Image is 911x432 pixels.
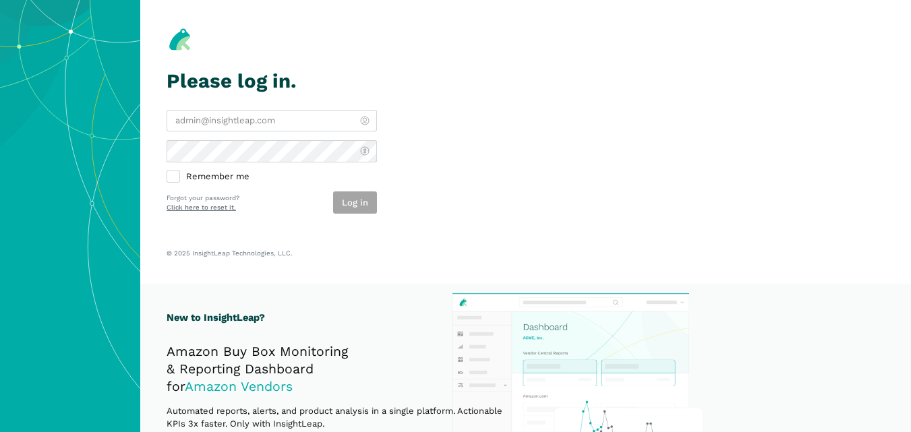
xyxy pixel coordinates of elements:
p: Automated reports, alerts, and product analysis in a single platform. Actionable KPIs 3x faster. ... [167,404,517,431]
span: Amazon Vendors [185,379,293,394]
h1: Please log in. [167,70,377,92]
h1: New to InsightLeap? [167,310,517,326]
p: Forgot your password? [167,193,239,204]
p: © 2025 InsightLeap Technologies, LLC. [167,249,885,257]
label: Remember me [167,171,377,183]
input: admin@insightleap.com [167,110,377,132]
a: Click here to reset it. [167,204,236,211]
h2: Amazon Buy Box Monitoring & Reporting Dashboard for [167,343,517,396]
